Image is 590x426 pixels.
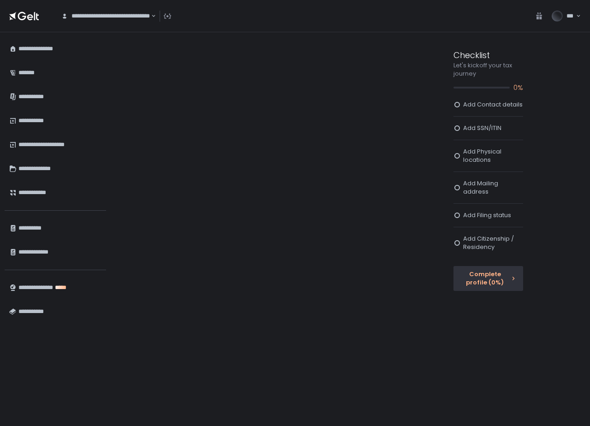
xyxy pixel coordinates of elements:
[463,101,523,109] span: Add Contact details
[463,179,523,196] span: Add Mailing address
[463,211,511,219] span: Add Filing status
[453,61,523,78] div: Let's kickoff your tax journey
[55,6,156,26] div: Search for option
[463,148,523,164] span: Add Physical locations
[453,49,523,61] div: Checklist
[513,83,523,93] span: 0%
[453,266,523,291] button: Complete profile (0%)
[463,235,523,251] span: Add Citizenship / Residency
[460,270,510,287] span: Complete profile (0%)
[463,124,501,132] span: Add SSN/ITIN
